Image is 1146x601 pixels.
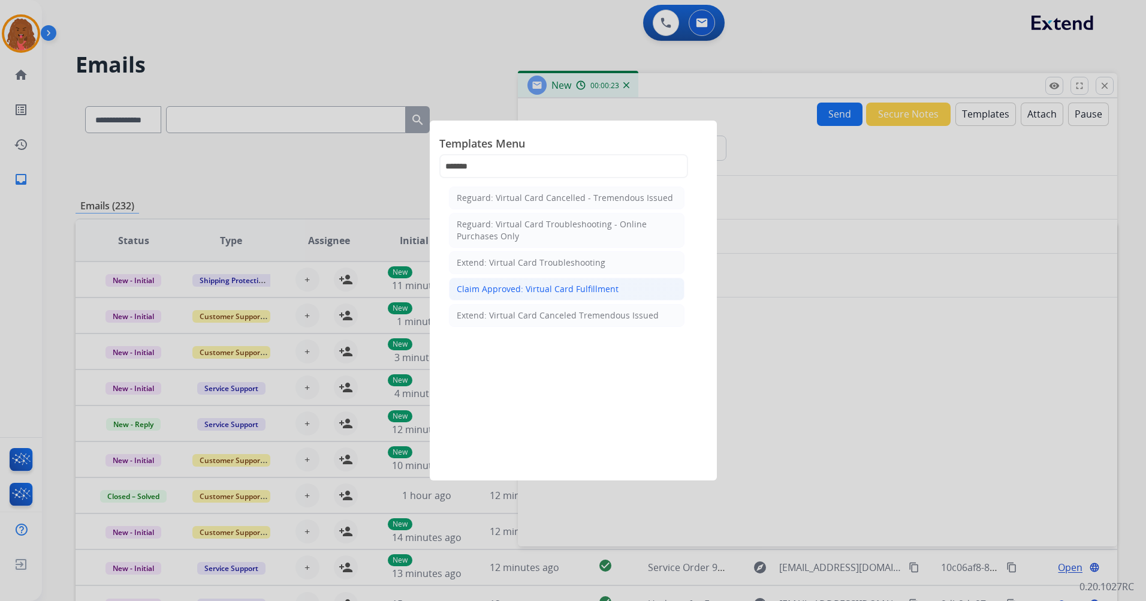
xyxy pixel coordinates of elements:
[439,135,707,154] span: Templates Menu
[457,192,673,204] div: Reguard: Virtual Card Cancelled - Tremendous Issued
[457,283,619,295] div: Claim Approved: Virtual Card Fulfillment
[457,218,677,242] div: Reguard: Virtual Card Troubleshooting - Online Purchases Only
[457,309,659,321] div: Extend: Virtual Card Canceled Tremendous Issued
[457,257,605,269] div: Extend: Virtual Card Troubleshooting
